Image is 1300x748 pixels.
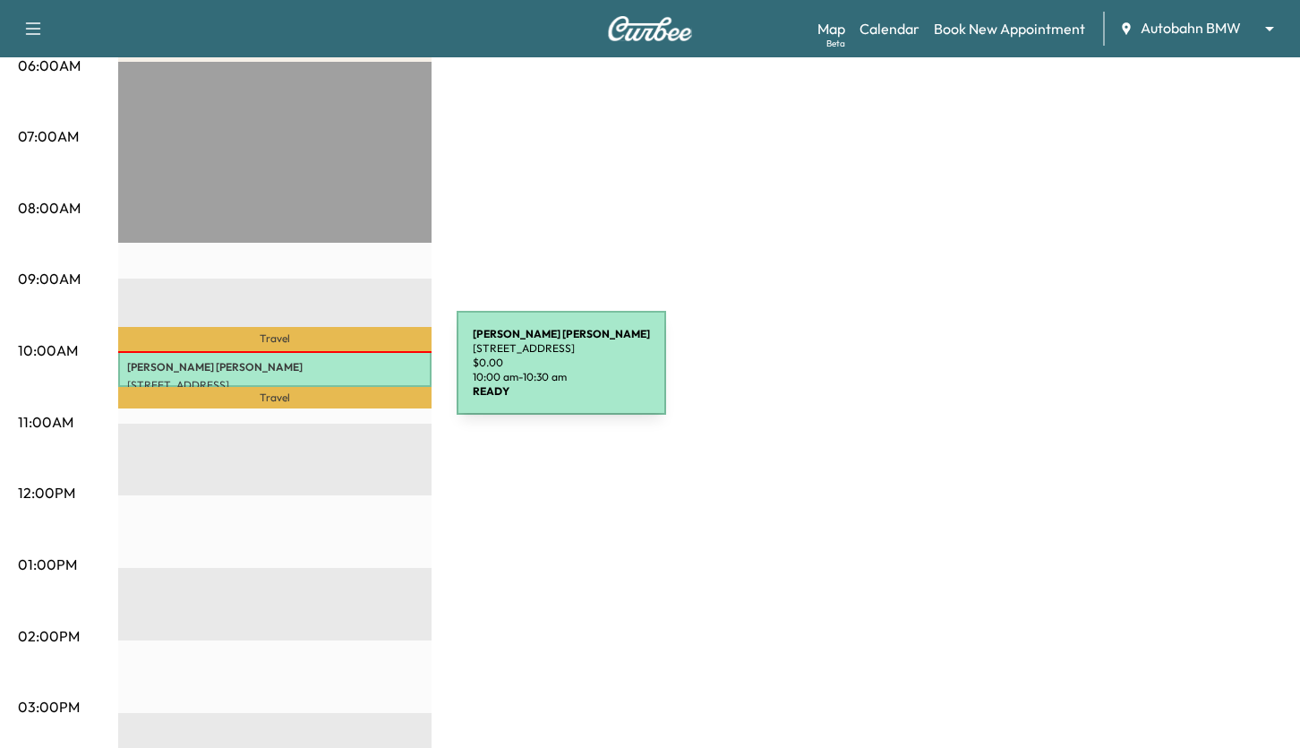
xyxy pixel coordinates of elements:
a: Book New Appointment [934,18,1085,39]
p: 07:00AM [18,125,79,147]
p: Travel [118,327,432,351]
p: 08:00AM [18,197,81,219]
p: 02:00PM [18,625,80,647]
p: 12:00PM [18,482,75,503]
span: Autobahn BMW [1141,18,1241,39]
img: Curbee Logo [607,16,693,41]
p: 11:00AM [18,411,73,433]
p: 10:00AM [18,340,78,361]
p: [PERSON_NAME] [PERSON_NAME] [127,360,423,374]
a: Calendar [860,18,919,39]
div: Beta [826,37,845,50]
p: [STREET_ADDRESS] [127,378,423,392]
p: 01:00PM [18,554,77,575]
a: MapBeta [817,18,845,39]
p: Travel [118,387,432,408]
p: 06:00AM [18,55,81,76]
p: 09:00AM [18,268,81,289]
p: 03:00PM [18,696,80,718]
